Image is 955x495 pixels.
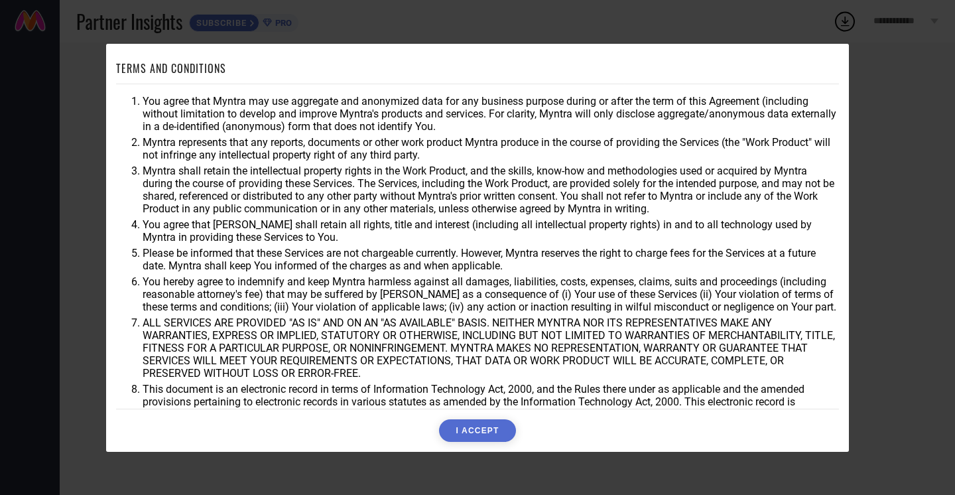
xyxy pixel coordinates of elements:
[143,317,839,380] li: ALL SERVICES ARE PROVIDED "AS IS" AND ON AN "AS AVAILABLE" BASIS. NEITHER MYNTRA NOR ITS REPRESEN...
[143,95,839,133] li: You agree that Myntra may use aggregate and anonymized data for any business purpose during or af...
[143,275,839,313] li: You hereby agree to indemnify and keep Myntra harmless against all damages, liabilities, costs, e...
[143,247,839,272] li: Please be informed that these Services are not chargeable currently. However, Myntra reserves the...
[439,419,515,442] button: I ACCEPT
[143,136,839,161] li: Myntra represents that any reports, documents or other work product Myntra produce in the course ...
[143,165,839,215] li: Myntra shall retain the intellectual property rights in the Work Product, and the skills, know-ho...
[116,60,226,76] h1: TERMS AND CONDITIONS
[143,218,839,244] li: You agree that [PERSON_NAME] shall retain all rights, title and interest (including all intellect...
[143,383,839,421] li: This document is an electronic record in terms of Information Technology Act, 2000, and the Rules...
